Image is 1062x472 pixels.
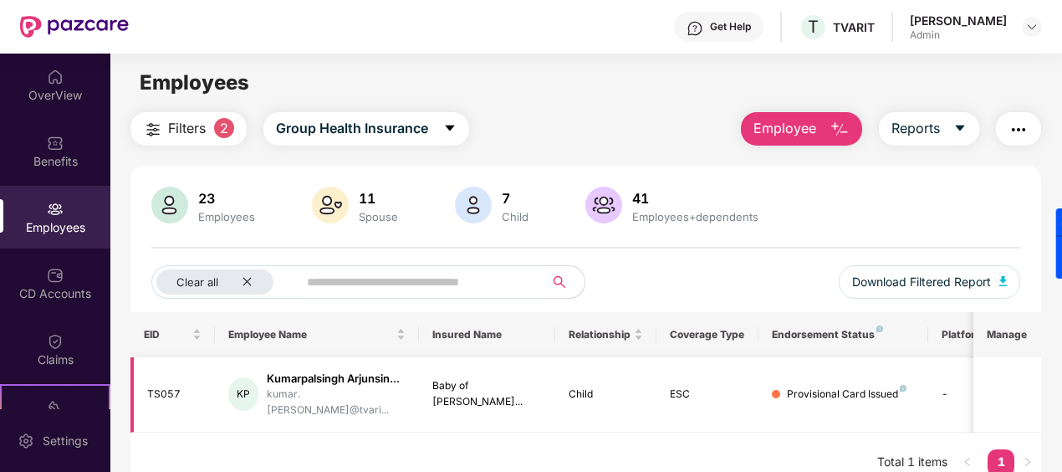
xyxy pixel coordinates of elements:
th: Manage [973,312,1041,357]
div: Platform Status [942,328,1034,341]
img: svg+xml;base64,PHN2ZyBpZD0iU2V0dGluZy0yMHgyMCIgeG1sbnM9Imh0dHA6Ly93d3cudzMub3JnLzIwMDAvc3ZnIiB3aW... [18,433,34,449]
div: Settings [38,433,93,449]
th: Relationship [555,312,657,357]
span: Reports [891,118,940,139]
span: search [544,275,576,289]
div: Provisional Card Issued [787,387,906,403]
img: svg+xml;base64,PHN2ZyB4bWxucz0iaHR0cDovL3d3dy53My5vcmcvMjAwMC9zdmciIHhtbG5zOnhsaW5rPSJodHRwOi8vd3... [830,120,850,140]
span: Download Filtered Report [852,273,991,291]
button: Filters2 [130,112,247,146]
div: 7 [498,190,532,207]
div: kumar.[PERSON_NAME]@tvari... [267,387,406,418]
div: Child [569,387,644,403]
img: svg+xml;base64,PHN2ZyB4bWxucz0iaHR0cDovL3d3dy53My5vcmcvMjAwMC9zdmciIHhtbG5zOnhsaW5rPSJodHRwOi8vd3... [455,187,492,223]
span: caret-down [953,121,967,136]
span: 2 [214,118,234,138]
img: svg+xml;base64,PHN2ZyB4bWxucz0iaHR0cDovL3d3dy53My5vcmcvMjAwMC9zdmciIHdpZHRoPSIyNCIgaGVpZ2h0PSIyNC... [1008,120,1029,140]
th: EID [130,312,216,357]
img: svg+xml;base64,PHN2ZyB4bWxucz0iaHR0cDovL3d3dy53My5vcmcvMjAwMC9zdmciIHdpZHRoPSIyMSIgaGVpZ2h0PSIyMC... [47,399,64,416]
div: ESC [670,387,745,403]
div: Child [498,210,532,223]
td: - [928,357,1047,433]
img: New Pazcare Logo [20,16,129,38]
img: svg+xml;base64,PHN2ZyB4bWxucz0iaHR0cDovL3d3dy53My5vcmcvMjAwMC9zdmciIHhtbG5zOnhsaW5rPSJodHRwOi8vd3... [999,276,1008,286]
div: Employees+dependents [629,210,762,223]
img: svg+xml;base64,PHN2ZyBpZD0iRHJvcGRvd24tMzJ4MzIiIHhtbG5zPSJodHRwOi8vd3d3LnczLm9yZy8yMDAwL3N2ZyIgd2... [1025,20,1039,33]
span: caret-down [443,121,457,136]
img: svg+xml;base64,PHN2ZyBpZD0iQmVuZWZpdHMiIHhtbG5zPSJodHRwOi8vd3d3LnczLm9yZy8yMDAwL3N2ZyIgd2lkdGg9Ij... [47,135,64,151]
img: svg+xml;base64,PHN2ZyB4bWxucz0iaHR0cDovL3d3dy53My5vcmcvMjAwMC9zdmciIHhtbG5zOnhsaW5rPSJodHRwOi8vd3... [585,187,622,223]
img: svg+xml;base64,PHN2ZyB4bWxucz0iaHR0cDovL3d3dy53My5vcmcvMjAwMC9zdmciIHdpZHRoPSI4IiBoZWlnaHQ9IjgiIH... [876,326,883,332]
span: Filters [168,118,206,139]
button: Clear allclose [151,265,304,299]
button: Group Health Insurancecaret-down [263,112,469,146]
button: search [544,265,585,299]
span: Employees [140,70,249,95]
img: svg+xml;base64,PHN2ZyBpZD0iQ0RfQWNjb3VudHMiIGRhdGEtbmFtZT0iQ0QgQWNjb3VudHMiIHhtbG5zPSJodHRwOi8vd3... [47,267,64,284]
img: svg+xml;base64,PHN2ZyB4bWxucz0iaHR0cDovL3d3dy53My5vcmcvMjAwMC9zdmciIHhtbG5zOnhsaW5rPSJodHRwOi8vd3... [151,187,188,223]
span: EID [144,328,190,341]
span: Clear all [176,275,218,289]
div: [PERSON_NAME] [910,13,1007,28]
button: Reportscaret-down [879,112,979,146]
th: Insured Name [419,312,555,357]
img: svg+xml;base64,PHN2ZyBpZD0iQ2xhaW0iIHhtbG5zPSJodHRwOi8vd3d3LnczLm9yZy8yMDAwL3N2ZyIgd2lkdGg9IjIwIi... [47,333,64,350]
div: TS057 [147,387,202,403]
img: svg+xml;base64,PHN2ZyB4bWxucz0iaHR0cDovL3d3dy53My5vcmcvMjAwMC9zdmciIHhtbG5zOnhsaW5rPSJodHRwOi8vd3... [312,187,349,223]
span: Relationship [569,328,631,341]
button: Download Filtered Report [839,265,1021,299]
span: Employee Name [228,328,393,341]
div: Employees [195,210,258,223]
span: Group Health Insurance [276,118,428,139]
span: close [242,276,253,287]
span: T [808,17,819,37]
div: Endorsement Status [772,328,915,341]
div: Spouse [355,210,401,223]
div: 23 [195,190,258,207]
th: Employee Name [215,312,419,357]
div: KP [228,377,258,411]
div: Admin [910,28,1007,42]
img: svg+xml;base64,PHN2ZyB4bWxucz0iaHR0cDovL3d3dy53My5vcmcvMjAwMC9zdmciIHdpZHRoPSIyNCIgaGVpZ2h0PSIyNC... [143,120,163,140]
div: Get Help [710,20,751,33]
div: Baby of [PERSON_NAME]... [432,378,542,410]
span: Employee [753,118,816,139]
img: svg+xml;base64,PHN2ZyB4bWxucz0iaHR0cDovL3d3dy53My5vcmcvMjAwMC9zdmciIHdpZHRoPSI4IiBoZWlnaHQ9IjgiIH... [900,385,906,392]
span: right [1023,457,1033,467]
span: left [962,457,973,467]
img: svg+xml;base64,PHN2ZyBpZD0iSG9tZSIgeG1sbnM9Imh0dHA6Ly93d3cudzMub3JnLzIwMDAvc3ZnIiB3aWR0aD0iMjAiIG... [47,69,64,85]
img: svg+xml;base64,PHN2ZyBpZD0iRW1wbG95ZWVzIiB4bWxucz0iaHR0cDovL3d3dy53My5vcmcvMjAwMC9zdmciIHdpZHRoPS... [47,201,64,218]
button: Employee [741,112,862,146]
th: Coverage Type [656,312,758,357]
div: 11 [355,190,401,207]
div: TVARIT [833,19,875,35]
img: svg+xml;base64,PHN2ZyBpZD0iSGVscC0zMngzMiIgeG1sbnM9Imh0dHA6Ly93d3cudzMub3JnLzIwMDAvc3ZnIiB3aWR0aD... [687,20,703,37]
div: Kumarpalsingh Arjunsin... [267,371,406,387]
div: 41 [629,190,762,207]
